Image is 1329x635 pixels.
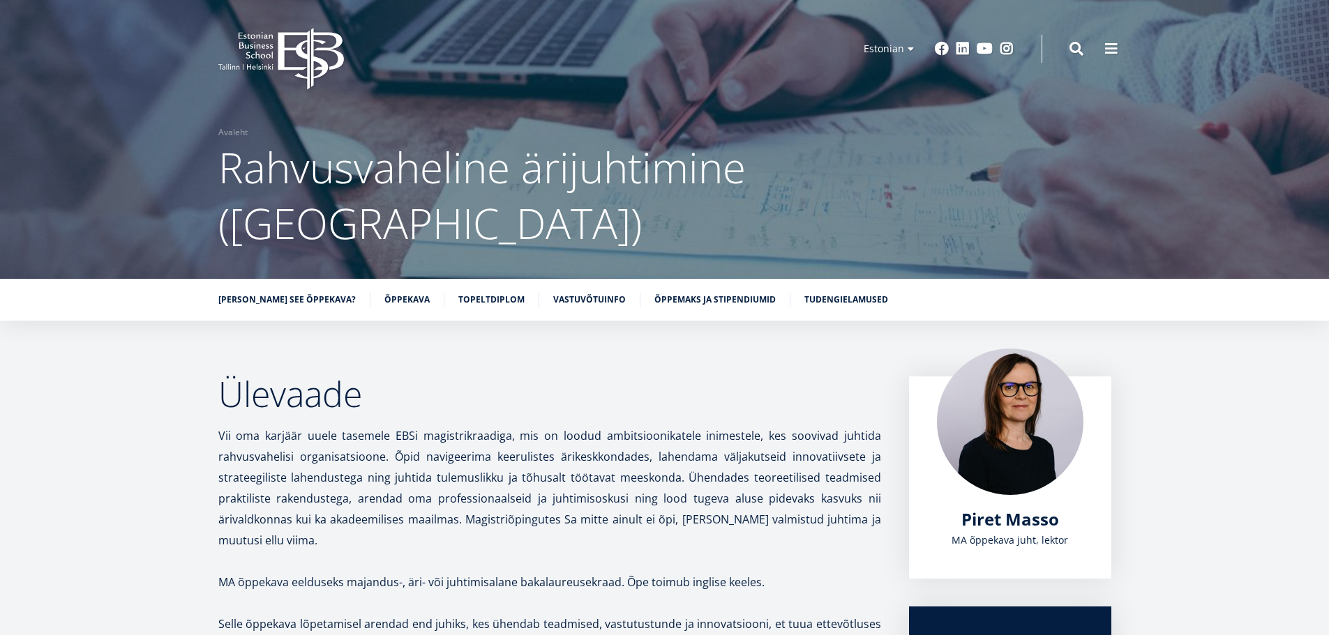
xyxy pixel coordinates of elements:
[458,293,525,307] a: Topeltdiplom
[218,293,356,307] a: [PERSON_NAME] see õppekava?
[935,42,949,56] a: Facebook
[977,42,993,56] a: Youtube
[218,425,881,551] p: Vii oma karjäär uuele tasemele EBSi magistrikraadiga, mis on loodud ambitsioonikatele inimestele,...
[218,139,746,252] span: Rahvusvaheline ärijuhtimine ([GEOGRAPHIC_DATA])
[937,530,1083,551] div: MA õppekava juht, lektor
[553,293,626,307] a: Vastuvõtuinfo
[218,125,248,139] a: Avaleht
[1000,42,1014,56] a: Instagram
[961,509,1059,530] a: Piret Masso
[961,507,1059,530] span: Piret Masso
[384,293,430,307] a: Õppekava
[654,293,776,307] a: Õppemaks ja stipendiumid
[956,42,970,56] a: Linkedin
[218,572,881,592] p: MA õppekava eelduseks majandus-, äri- või juhtimisalane bakalaureusekraad. Õpe toimub inglise kee...
[937,349,1083,495] img: Piret Masso
[804,293,888,307] a: Tudengielamused
[218,376,881,411] h2: Ülevaade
